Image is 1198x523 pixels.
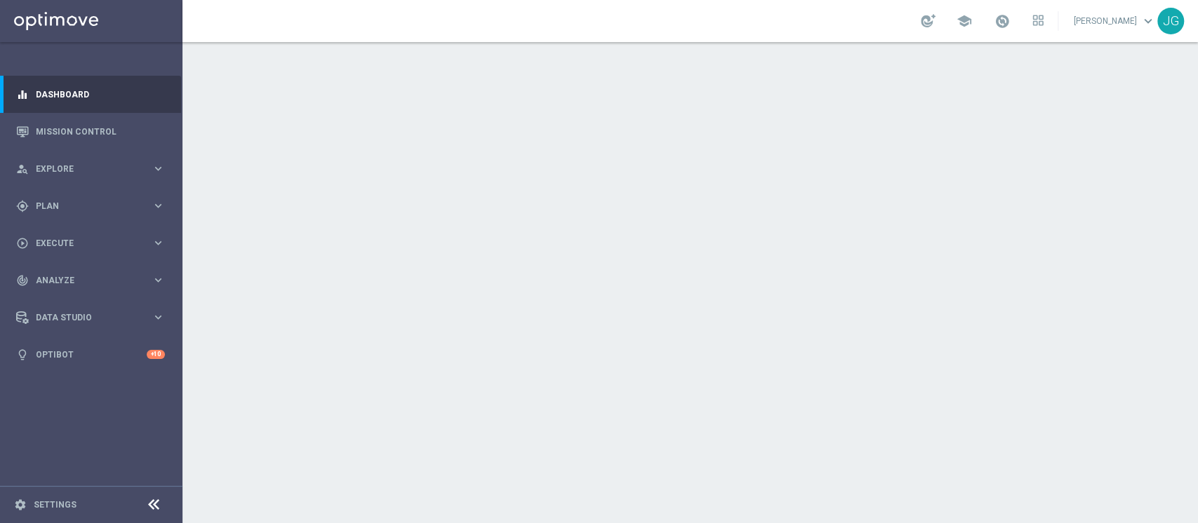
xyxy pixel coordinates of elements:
i: gps_fixed [16,200,29,212]
i: lightbulb [16,348,29,361]
div: Dashboard [16,76,165,113]
span: Explore [36,165,152,173]
div: Data Studio [16,311,152,324]
div: Execute [16,237,152,250]
button: lightbulb Optibot +10 [15,349,166,360]
div: Mission Control [16,113,165,150]
a: [PERSON_NAME]keyboard_arrow_down [1072,11,1157,32]
a: Optibot [36,336,147,373]
span: Data Studio [36,313,152,322]
button: play_circle_outline Execute keyboard_arrow_right [15,238,166,249]
button: equalizer Dashboard [15,89,166,100]
div: JG [1157,8,1184,34]
i: settings [14,498,27,511]
span: keyboard_arrow_down [1140,13,1156,29]
div: +10 [147,350,165,359]
span: Plan [36,202,152,210]
a: Mission Control [36,113,165,150]
i: keyboard_arrow_right [152,162,165,175]
div: Explore [16,163,152,175]
i: keyboard_arrow_right [152,273,165,287]
div: Plan [16,200,152,212]
a: Settings [34,501,76,509]
i: person_search [16,163,29,175]
div: Analyze [16,274,152,287]
button: Mission Control [15,126,166,137]
span: Execute [36,239,152,247]
i: keyboard_arrow_right [152,199,165,212]
span: school [957,13,972,29]
button: person_search Explore keyboard_arrow_right [15,163,166,175]
button: gps_fixed Plan keyboard_arrow_right [15,201,166,212]
i: equalizer [16,88,29,101]
a: Dashboard [36,76,165,113]
i: play_circle_outline [16,237,29,250]
span: Analyze [36,276,152,285]
i: keyboard_arrow_right [152,311,165,324]
i: track_changes [16,274,29,287]
button: Data Studio keyboard_arrow_right [15,312,166,323]
div: Optibot [16,336,165,373]
button: track_changes Analyze keyboard_arrow_right [15,275,166,286]
i: keyboard_arrow_right [152,236,165,250]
